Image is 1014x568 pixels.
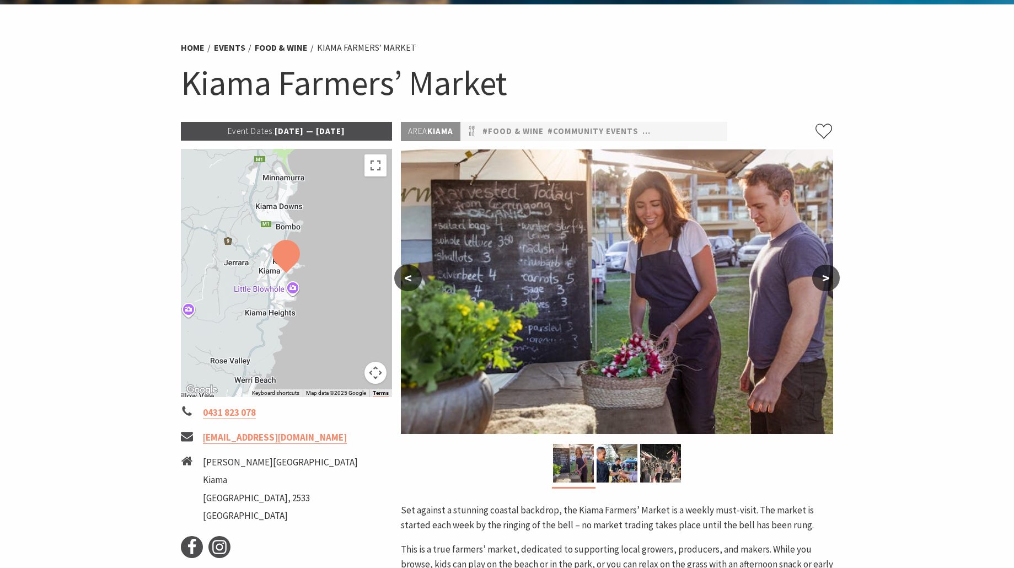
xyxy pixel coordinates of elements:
span: Map data ©2025 Google [306,390,366,396]
a: #Community Events [548,125,639,138]
span: Event Dates: [228,126,275,136]
img: Google [184,383,220,397]
a: #Food & Wine [482,125,544,138]
a: #Markets [722,125,768,138]
button: > [812,265,840,291]
a: #Family Friendly [642,125,718,138]
p: Kiama [401,122,460,141]
a: 0431 823 078 [203,406,256,419]
img: Kiama-Farmers-Market-Credit-DNSW [401,149,833,434]
img: Kiama Farmers Market [640,444,681,483]
li: Kiama Farmers’ Market [317,41,416,55]
h1: Kiama Farmers’ Market [181,61,834,105]
p: [DATE] — [DATE] [181,122,393,141]
li: [PERSON_NAME][GEOGRAPHIC_DATA] [203,455,358,470]
a: Click to see this area on Google Maps [184,383,220,397]
button: < [394,265,422,291]
a: [EMAIL_ADDRESS][DOMAIN_NAME] [203,431,347,444]
li: [GEOGRAPHIC_DATA], 2533 [203,491,358,506]
a: Events [214,42,245,53]
img: Kiama-Farmers-Market-Credit-DNSW [597,444,637,483]
li: Kiama [203,473,358,487]
a: Terms (opens in new tab) [373,390,389,396]
a: Home [181,42,205,53]
li: [GEOGRAPHIC_DATA] [203,508,358,523]
img: Kiama-Farmers-Market-Credit-DNSW [553,444,594,483]
button: Map camera controls [364,362,387,384]
button: Keyboard shortcuts [252,389,299,397]
button: Toggle fullscreen view [364,154,387,176]
a: Food & Wine [255,42,308,53]
span: Area [408,126,427,136]
p: Set against a stunning coastal backdrop, the Kiama Farmers’ Market is a weekly must-visit. The ma... [401,503,833,533]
